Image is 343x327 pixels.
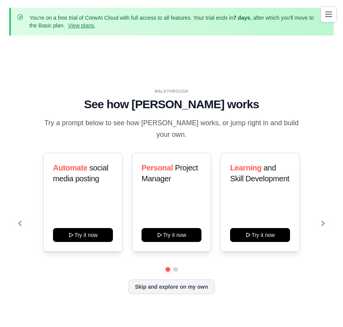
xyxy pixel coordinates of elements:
[53,228,113,242] button: Try it now
[29,14,315,29] p: You're on a free trial of CrewAI Cloud with full access to all features. Your trial ends in , aft...
[230,228,290,242] button: Try it now
[42,118,302,140] p: Try a prompt below to see how [PERSON_NAME] works, or jump right in and build your own.
[53,163,87,172] span: Automate
[321,6,337,22] button: Toggle navigation
[230,163,289,183] span: and Skill Development
[142,163,173,172] span: Personal
[230,163,261,172] span: Learning
[68,22,94,29] a: View plans
[142,163,198,183] span: Project Manager
[19,97,324,111] h1: See how [PERSON_NAME] works
[233,15,250,21] strong: 7 days
[142,228,201,242] button: Try it now
[53,163,108,183] span: social media posting
[128,279,215,294] button: Skip and explore on my own
[19,89,324,94] div: WALKTHROUGH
